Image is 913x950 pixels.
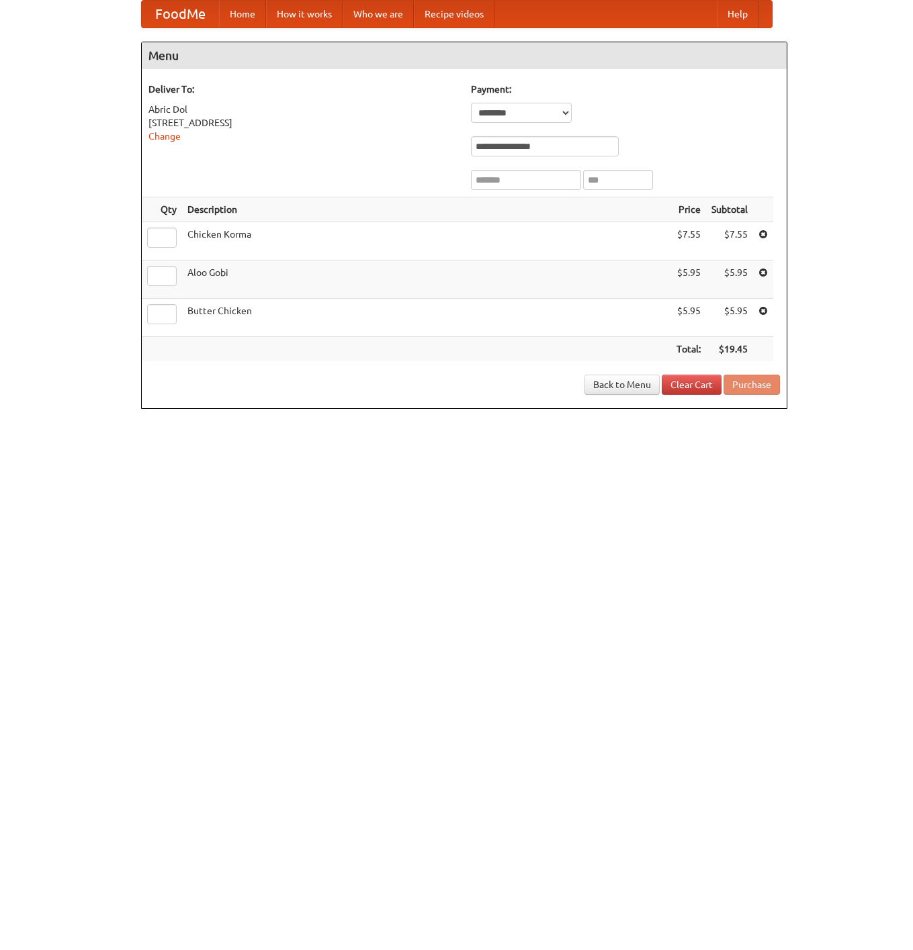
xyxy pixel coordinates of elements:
th: $19.45 [706,337,753,362]
td: $5.95 [671,299,706,337]
div: [STREET_ADDRESS] [148,116,458,130]
td: Aloo Gobi [182,260,671,299]
td: Chicken Korma [182,222,671,260]
th: Description [182,197,671,222]
a: Who we are [343,1,414,28]
td: $7.55 [671,222,706,260]
a: FoodMe [142,1,219,28]
h5: Deliver To: [148,83,458,96]
td: $7.55 [706,222,753,260]
div: Abric Dol [148,103,458,116]
h4: Menu [142,42,787,69]
button: Purchase [724,375,780,395]
h5: Payment: [471,83,780,96]
th: Price [671,197,706,222]
td: $5.95 [706,299,753,337]
a: Home [219,1,266,28]
th: Subtotal [706,197,753,222]
a: Recipe videos [414,1,494,28]
a: Clear Cart [662,375,722,395]
a: Help [717,1,758,28]
th: Qty [142,197,182,222]
a: Change [148,131,181,142]
th: Total: [671,337,706,362]
a: Back to Menu [584,375,660,395]
td: $5.95 [706,260,753,299]
a: How it works [266,1,343,28]
td: Butter Chicken [182,299,671,337]
td: $5.95 [671,260,706,299]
